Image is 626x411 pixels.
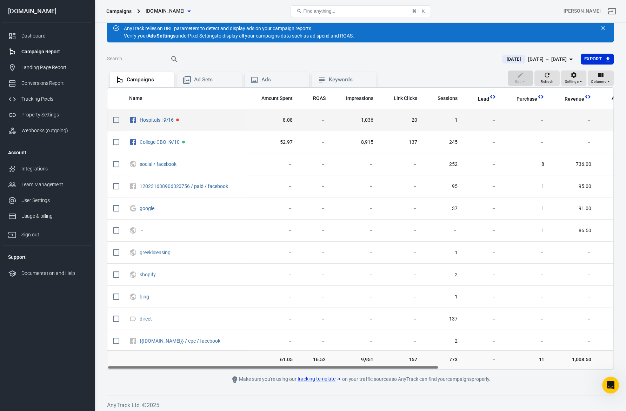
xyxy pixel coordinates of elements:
[604,3,620,20] a: Sign out
[478,96,489,103] span: Lead
[329,76,371,83] div: Keywords
[11,73,120,86] a: https://[DOMAIN_NAME]/anytrack/anytrack-onboarding?sfid={{
[497,54,580,65] button: [DATE][DATE] － [DATE]
[555,338,591,345] span: －
[428,356,458,363] span: 773
[438,95,458,102] span: Sessions
[252,294,293,301] span: －
[6,181,135,218] div: AnyTrack says…
[140,228,146,233] span: －
[384,205,417,212] span: －
[21,111,87,119] div: Property Settings
[384,356,417,363] span: 157
[21,80,87,87] div: Conversions Report
[22,230,28,235] button: Emoji picker
[469,205,496,212] span: －
[6,215,134,227] textarea: Message…
[25,20,135,42] div: none of the times on the ecommerce calendar work for me
[140,140,181,144] span: College CBO | 9/10
[507,294,545,301] span: －
[140,183,228,189] a: 120231638906320756 / paid / facebook
[304,249,326,256] span: －
[555,271,591,278] span: －
[140,316,152,322] a: direct
[252,205,293,212] span: －
[507,271,545,278] span: －
[346,95,373,102] span: Impressions
[140,316,153,321] span: direct
[2,177,92,193] a: Team Management
[252,161,293,168] span: －
[297,375,341,383] a: tracking template
[140,117,175,122] span: Hospitals | 9/16
[469,161,496,168] span: －
[11,90,129,117] div: Alternatively, you can select a convenient time on our general [team calendar]( user_id }}).
[337,356,373,363] span: 9,951
[555,139,591,146] span: －
[21,48,87,55] div: Campaign Report
[21,165,87,173] div: Integrations
[252,183,293,190] span: －
[129,204,137,213] svg: Google
[565,95,584,103] span: Total revenue calculated by AnyTrack.
[412,8,425,14] div: ⌘ + K
[537,93,544,100] svg: This column is calculated from AnyTrack real-time data
[337,94,373,102] span: The number of times your ads were on screen.
[469,183,496,190] span: －
[507,205,545,212] span: 1
[182,141,185,143] span: Active
[129,337,137,345] svg: Unknown Facebook
[384,338,417,345] span: －
[11,230,16,235] button: Upload attachment
[337,139,373,146] span: 8,915
[129,138,137,146] svg: Facebook Ads
[21,231,87,238] div: Sign out
[384,139,417,146] span: 137
[555,117,591,124] span: －
[534,70,560,86] button: Refresh
[507,161,545,168] span: 8
[107,401,614,410] h6: AnyTrack Ltd. © 2025
[129,182,137,190] svg: Unknown Facebook
[469,139,496,146] span: －
[469,338,496,345] span: －
[588,70,614,86] button: Columns
[21,270,87,277] div: Documentation and Help
[384,183,417,190] span: －
[428,316,458,323] span: 137
[428,338,458,345] span: 2
[304,94,326,102] span: The total return on ad spend
[393,94,417,102] span: The number of clicks on links within the ad that led to advertiser-specified destinations
[337,249,373,256] span: －
[140,294,149,299] a: bing
[2,8,92,14] div: [DOMAIN_NAME]
[469,227,496,234] span: －
[2,28,92,44] a: Dashboard
[2,193,92,208] a: User Settings
[304,205,326,212] span: －
[129,248,137,257] svg: UTM & Web Traffic
[428,183,458,190] span: 95
[346,94,373,102] span: The number of times your ads were on screen.
[304,161,326,168] span: －
[106,8,132,15] div: Campaigns
[127,76,169,83] div: Campaigns
[555,294,591,301] span: －
[507,249,545,256] span: －
[2,208,92,224] a: Usage & billing
[313,95,326,102] span: ROAS
[6,139,135,160] div: AnyTrack says…
[140,250,171,255] span: greeklicensing
[252,316,293,323] span: －
[507,316,545,323] span: －
[252,139,293,146] span: 52.97
[129,116,137,124] svg: Facebook Ads
[6,20,135,48] div: Graham says…
[129,160,137,168] svg: UTM & Web Traffic
[384,316,417,323] span: －
[261,95,293,102] span: Amount Spent
[45,230,50,235] button: Start recording
[469,96,489,103] span: Lead
[507,338,545,345] span: －
[129,270,137,279] svg: UTM & Web Traffic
